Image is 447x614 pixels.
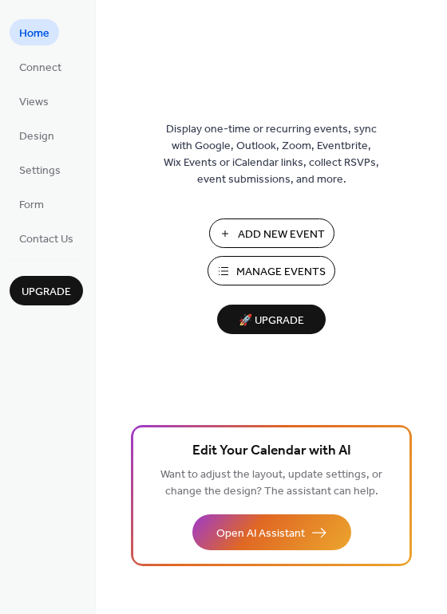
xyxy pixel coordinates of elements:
[192,514,351,550] button: Open AI Assistant
[10,156,70,183] a: Settings
[19,197,44,214] span: Form
[217,305,326,334] button: 🚀 Upgrade
[238,226,325,243] span: Add New Event
[10,122,64,148] a: Design
[22,284,71,301] span: Upgrade
[10,53,71,80] a: Connect
[160,464,382,502] span: Want to adjust the layout, update settings, or change the design? The assistant can help.
[19,163,61,179] span: Settings
[10,191,53,217] a: Form
[19,94,49,111] span: Views
[209,218,334,248] button: Add New Event
[192,440,351,462] span: Edit Your Calendar with AI
[10,88,58,114] a: Views
[164,121,379,188] span: Display one-time or recurring events, sync with Google, Outlook, Zoom, Eventbrite, Wix Events or ...
[19,231,73,248] span: Contact Us
[19,128,54,145] span: Design
[19,26,49,42] span: Home
[10,19,59,45] a: Home
[10,276,83,305] button: Upgrade
[216,525,305,542] span: Open AI Assistant
[10,225,83,251] a: Contact Us
[227,310,316,332] span: 🚀 Upgrade
[19,60,61,77] span: Connect
[208,256,335,285] button: Manage Events
[236,264,326,281] span: Manage Events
